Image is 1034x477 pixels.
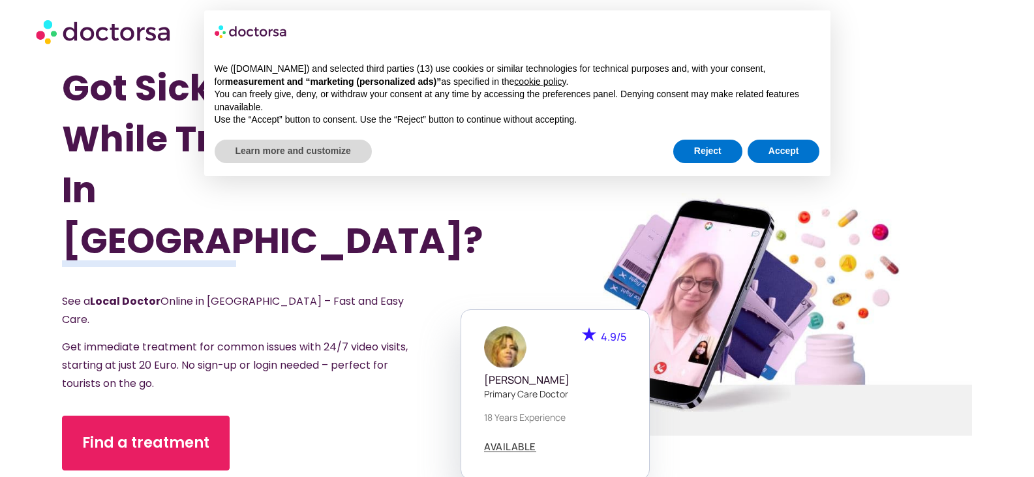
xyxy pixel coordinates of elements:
a: Find a treatment [62,416,230,470]
button: Reject [673,140,742,163]
span: AVAILABLE [484,442,536,452]
p: You can freely give, deny, or withdraw your consent at any time by accessing the preferences pane... [215,88,820,114]
p: Primary care doctor [484,387,626,401]
span: See a Online in [GEOGRAPHIC_DATA] – Fast and Easy Care. [62,294,404,327]
strong: Local Doctor [90,294,160,309]
a: cookie policy [514,76,566,87]
a: AVAILABLE [484,442,536,452]
h5: [PERSON_NAME] [484,374,626,386]
img: logo [215,21,288,42]
span: Find a treatment [82,433,209,454]
button: Learn more and customize [215,140,372,163]
h1: Got Sick While Traveling In [GEOGRAPHIC_DATA]? [62,63,449,266]
p: We ([DOMAIN_NAME]) and selected third parties (13) use cookies or similar technologies for techni... [215,63,820,88]
span: Get immediate treatment for common issues with 24/7 video visits, starting at just 20 Euro. No si... [62,339,408,391]
span: 4.9/5 [601,330,626,344]
button: Accept [748,140,820,163]
p: Use the “Accept” button to consent. Use the “Reject” button to continue without accepting. [215,114,820,127]
strong: measurement and “marketing (personalized ads)” [225,76,441,87]
p: 18 years experience [484,410,626,424]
